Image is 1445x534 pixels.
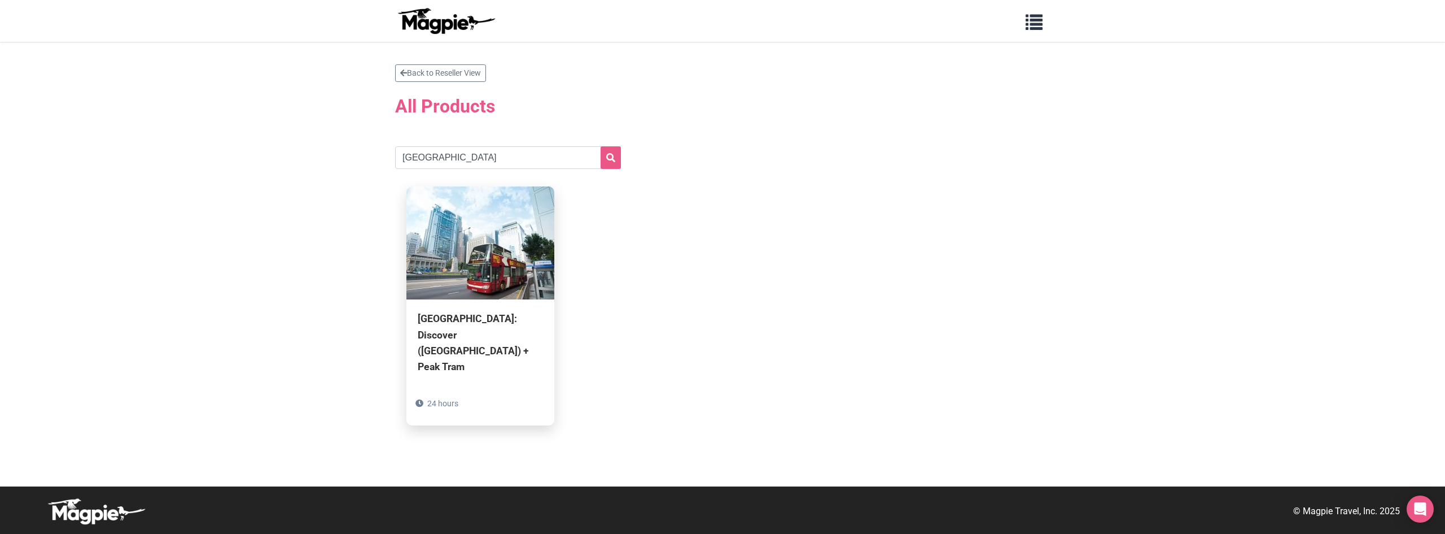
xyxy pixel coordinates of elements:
[1293,504,1400,519] p: © Magpie Travel, Inc. 2025
[418,311,543,375] div: [GEOGRAPHIC_DATA]: Discover ([GEOGRAPHIC_DATA]) + Peak Tram
[395,146,621,169] input: Search products...
[395,89,1050,124] h2: All Products
[406,186,554,299] img: Hong Kong: Discover (Hong Kong Island) + Peak Tram
[1407,496,1434,523] div: Open Intercom Messenger
[427,399,458,408] span: 24 hours
[406,186,554,426] a: [GEOGRAPHIC_DATA]: Discover ([GEOGRAPHIC_DATA]) + Peak Tram 24 hours
[395,64,486,82] a: Back to Reseller View
[395,7,497,34] img: logo-ab69f6fb50320c5b225c76a69d11143b.png
[45,498,147,525] img: logo-white-d94fa1abed81b67a048b3d0f0ab5b955.png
